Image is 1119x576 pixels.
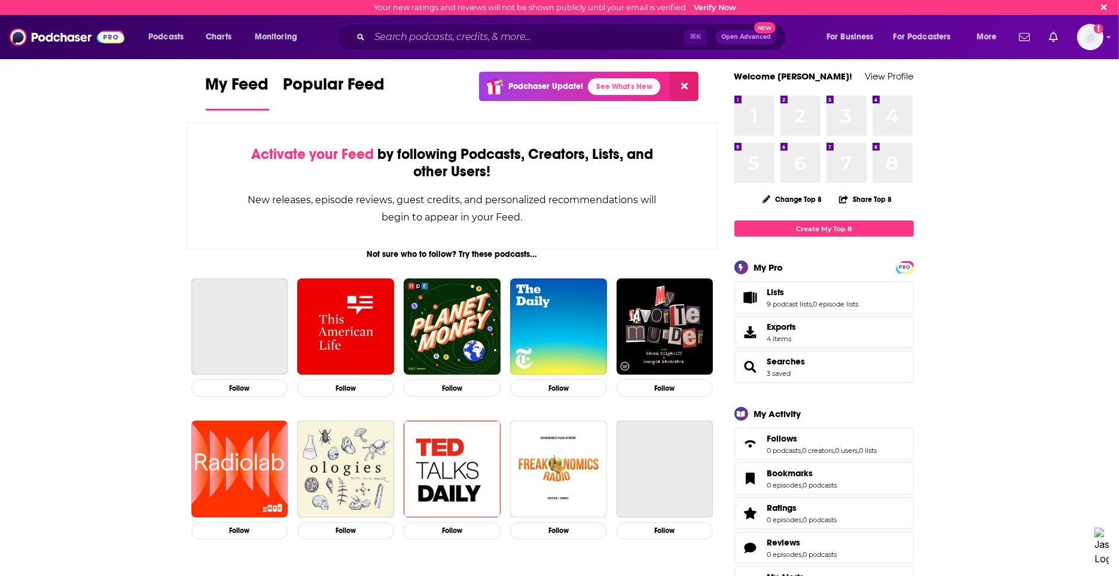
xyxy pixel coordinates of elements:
[1077,24,1103,50] span: Logged in as kevinscottsmith
[767,537,837,548] a: Reviews
[617,278,714,375] img: My Favorite Murder with Karen Kilgariff and Georgia Hardstark
[198,27,239,47] a: Charts
[140,27,199,47] button: open menu
[510,421,607,517] img: Freakonomics Radio
[191,421,288,517] img: Radiolab
[839,188,892,211] button: Share Top 8
[803,550,837,559] a: 0 podcasts
[510,379,607,397] button: Follow
[767,468,837,479] a: Bookmarks
[898,263,912,272] span: PRO
[739,470,763,487] a: Bookmarks
[404,278,501,375] a: Planet Money
[754,22,776,33] span: New
[734,316,914,348] a: Exports
[734,462,914,495] span: Bookmarks
[767,503,797,513] span: Ratings
[968,27,1012,47] button: open menu
[767,369,791,378] a: 3 saved
[767,481,802,489] a: 0 episodes
[739,436,763,452] a: Follows
[767,321,797,332] span: Exports
[283,74,385,102] span: Popular Feed
[206,74,269,111] a: My Feed
[767,446,801,455] a: 0 podcasts
[716,30,776,44] button: Open AdvancedNew
[283,74,385,111] a: Popular Feed
[370,27,684,47] input: Search podcasts, credits, & more...
[617,421,714,517] a: Business Wars
[1044,27,1063,47] a: Show notifications dropdown
[1014,27,1035,47] a: Show notifications dropdown
[617,522,714,540] button: Follow
[767,516,802,524] a: 0 episodes
[734,428,914,460] span: Follows
[754,262,783,273] div: My Pro
[404,379,501,397] button: Follow
[977,29,997,45] span: More
[246,27,313,47] button: open menu
[755,192,830,207] button: Change Top 8
[739,540,763,556] a: Reviews
[404,421,501,517] img: TED Talks Daily
[802,481,803,489] span: ,
[206,29,231,45] span: Charts
[734,532,914,564] span: Reviews
[148,29,184,45] span: Podcasts
[754,408,801,419] div: My Activity
[827,29,874,45] span: For Business
[374,3,736,12] div: Your new ratings and reviews will not be shown publicly until your email is verified.
[297,522,394,540] button: Follow
[813,300,859,308] a: 0 episode lists
[739,324,763,341] span: Exports
[812,300,813,308] span: ,
[767,300,812,308] a: 9 podcast lists
[803,446,834,455] a: 0 creators
[251,145,374,163] span: Activate your Feed
[803,516,837,524] a: 0 podcasts
[191,379,288,397] button: Follow
[297,278,394,375] img: This American Life
[1077,24,1103,50] button: Show profile menu
[767,537,801,548] span: Reviews
[767,287,859,298] a: Lists
[191,522,288,540] button: Follow
[255,29,297,45] span: Monitoring
[247,146,658,180] div: by following Podcasts, Creators, Lists, and other Users!
[767,335,797,343] span: 4 items
[767,503,837,513] a: Ratings
[767,356,806,367] a: Searches
[739,359,763,375] a: Searches
[767,550,802,559] a: 0 episodes
[818,27,889,47] button: open menu
[1094,24,1103,33] svg: Email not verified
[297,379,394,397] button: Follow
[206,74,269,102] span: My Feed
[865,71,914,82] a: View Profile
[588,78,660,95] a: See What's New
[508,81,583,91] p: Podchaser Update!
[898,262,912,271] a: PRO
[694,3,736,12] a: Verify Now
[297,421,394,517] img: Ologies with Alie Ward
[721,34,771,40] span: Open Advanced
[617,379,714,397] button: Follow
[767,433,877,444] a: Follows
[739,289,763,306] a: Lists
[734,351,914,383] span: Searches
[10,26,124,48] img: Podchaser - Follow, Share and Rate Podcasts
[348,23,798,51] div: Search podcasts, credits, & more...
[734,220,914,237] a: Create My Top 8
[802,550,803,559] span: ,
[510,278,607,375] img: The Daily
[767,433,798,444] span: Follows
[767,287,785,298] span: Lists
[858,446,859,455] span: ,
[404,522,501,540] button: Follow
[801,446,803,455] span: ,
